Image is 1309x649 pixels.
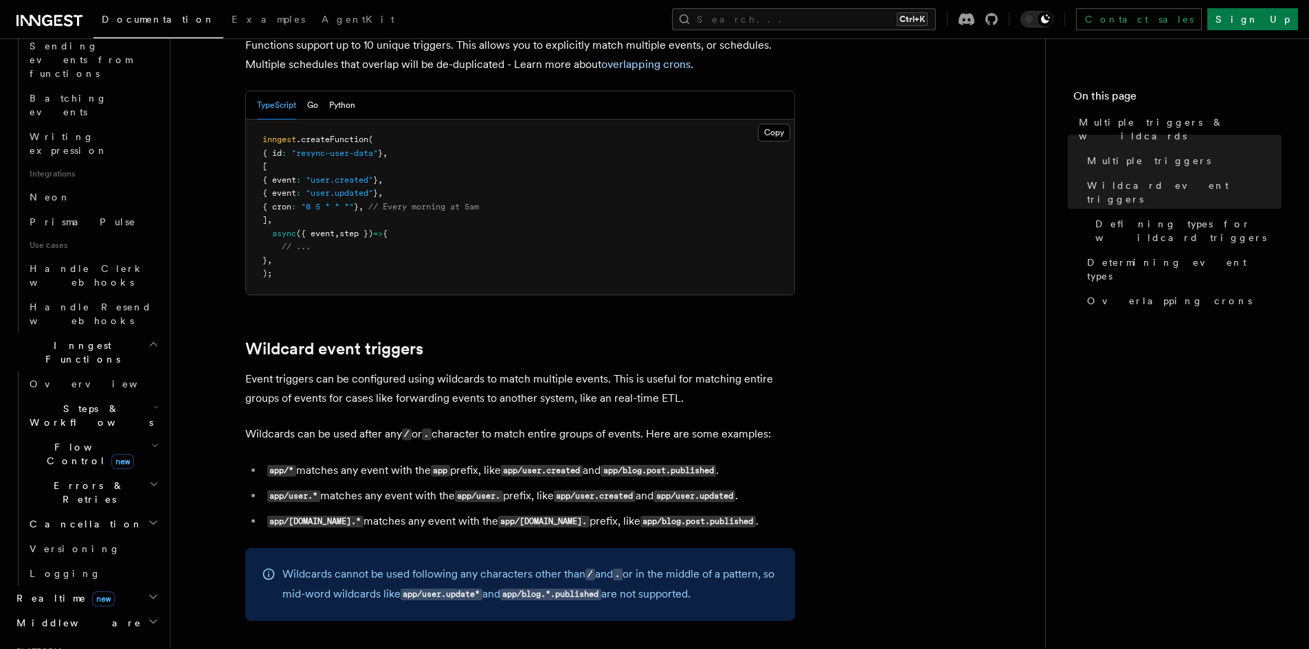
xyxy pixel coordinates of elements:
span: : [296,188,301,198]
span: : [296,175,301,185]
span: // ... [282,242,311,251]
span: , [267,215,272,225]
span: , [378,188,383,198]
span: ); [262,269,272,278]
span: "user.updated" [306,188,373,198]
a: Overview [24,372,161,396]
span: { id [262,148,282,158]
code: app/blog.post.published [640,516,756,527]
span: Integrations [24,163,161,185]
code: app/user. [455,490,503,502]
li: matches any event with the prefix, like and . [263,486,795,506]
div: Inngest Functions [11,372,161,586]
span: Flow Control [24,440,151,468]
a: Sending events from functions [24,34,161,86]
code: app/blog.*.published [500,589,601,600]
span: "resync-user-data" [291,148,378,158]
a: Writing expression [24,124,161,163]
p: Wildcards can be used after any or character to match entire groups of events. Here are some exam... [245,424,795,444]
span: Overview [30,378,171,389]
span: Errors & Retries [24,479,149,506]
code: app/blog.post.published [601,465,716,477]
span: , [267,255,272,265]
span: Handle Clerk webhooks [30,263,144,288]
span: } [373,175,378,185]
span: { event [262,175,296,185]
a: Batching events [24,86,161,124]
li: matches any event with the prefix, like . [263,512,795,532]
code: app/user.created [501,465,583,477]
li: matches any event with the prefix, like and . [263,461,795,481]
span: AgentKit [322,14,394,25]
code: app/user.created [554,490,636,502]
span: inngest [262,135,296,144]
span: Logging [30,568,101,579]
p: Functions support up to 10 unique triggers. This allows you to explicitly match multiple events, ... [245,36,795,74]
button: Copy [758,124,790,141]
span: Documentation [102,14,215,25]
button: Steps & Workflows [24,396,161,435]
a: Defining types for wildcard triggers [1090,212,1282,250]
span: new [92,591,115,606]
code: / [402,429,412,440]
a: overlapping crons [601,58,691,71]
span: step }) [339,229,373,238]
button: Realtimenew [11,586,161,611]
span: Prisma Pulse [30,216,136,227]
span: "user.created" [306,175,373,185]
code: app/user.update* [401,589,482,600]
span: Realtime [11,591,115,605]
span: { event [262,188,296,198]
span: } [378,148,383,158]
span: , [335,229,339,238]
span: Wildcard event triggers [1087,179,1282,206]
a: Handle Clerk webhooks [24,256,161,295]
a: Determining event types [1082,250,1282,288]
span: ( [368,135,373,144]
a: Logging [24,561,161,586]
button: Flow Controlnew [24,435,161,473]
button: Python [329,91,355,119]
a: Contact sales [1076,8,1202,30]
span: Determining event types [1087,255,1282,283]
span: { [383,229,388,238]
span: Overlapping crons [1087,294,1252,308]
span: [ [262,161,267,171]
span: Multiple triggers [1087,154,1211,168]
span: { cron [262,202,291,212]
a: Prisma Pulse [24,209,161,234]
a: Sign Up [1207,8,1298,30]
button: Search...Ctrl+K [672,8,936,30]
span: Handle Resend webhooks [30,301,152,326]
button: Middleware [11,611,161,635]
button: Go [307,91,318,119]
span: } [354,202,359,212]
code: app [431,465,450,477]
code: app/user.updated [653,490,735,502]
a: Wildcard event triggers [245,339,423,358]
span: , [378,175,383,185]
p: Event triggers can be configured using wildcards to match multiple events. This is useful for mat... [245,369,795,408]
span: .createFunction [296,135,368,144]
button: Inngest Functions [11,333,161,372]
a: Multiple triggers & wildcards [1073,110,1282,148]
a: Neon [24,185,161,209]
span: Inngest Functions [11,339,148,366]
span: Examples [232,14,305,25]
code: app/[DOMAIN_NAME]. [498,516,590,527]
span: ] [262,215,267,225]
span: Multiple triggers & wildcards [1079,115,1282,143]
a: Multiple triggers [1082,148,1282,173]
a: Documentation [93,4,223,38]
span: } [373,188,378,198]
h4: On this page [1073,88,1282,110]
code: . [422,429,432,440]
button: Errors & Retries [24,473,161,512]
span: Neon [30,192,71,203]
code: / [585,569,595,580]
span: // Every morning at 5am [368,202,479,212]
span: Defining types for wildcard triggers [1095,217,1282,244]
span: , [359,202,363,212]
span: Middleware [11,616,142,630]
button: TypeScript [257,91,296,119]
